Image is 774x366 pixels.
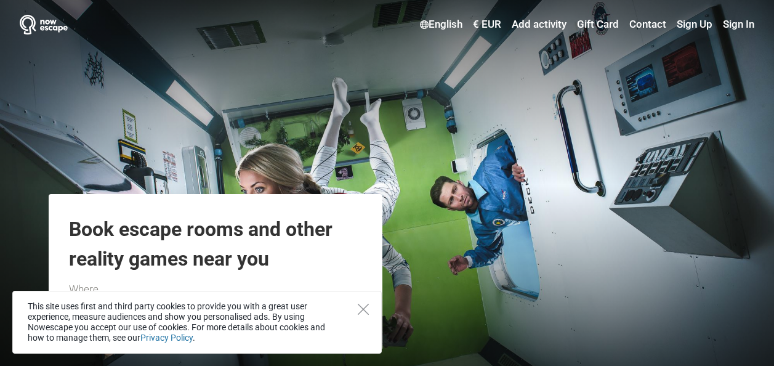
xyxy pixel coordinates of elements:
[20,15,68,35] img: Nowescape logo
[509,14,570,36] a: Add activity
[674,14,716,36] a: Sign Up
[574,14,622,36] a: Gift Card
[720,14,754,36] a: Sign In
[358,304,369,315] button: Close
[69,282,99,298] label: Where
[69,214,362,274] h1: Book escape rooms and other reality games near you
[12,291,382,354] div: This site uses first and third party cookies to provide you with a great user experience, measure...
[470,14,504,36] a: € EUR
[626,14,669,36] a: Contact
[140,333,193,343] a: Privacy Policy
[420,20,429,29] img: English
[417,14,466,36] a: English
